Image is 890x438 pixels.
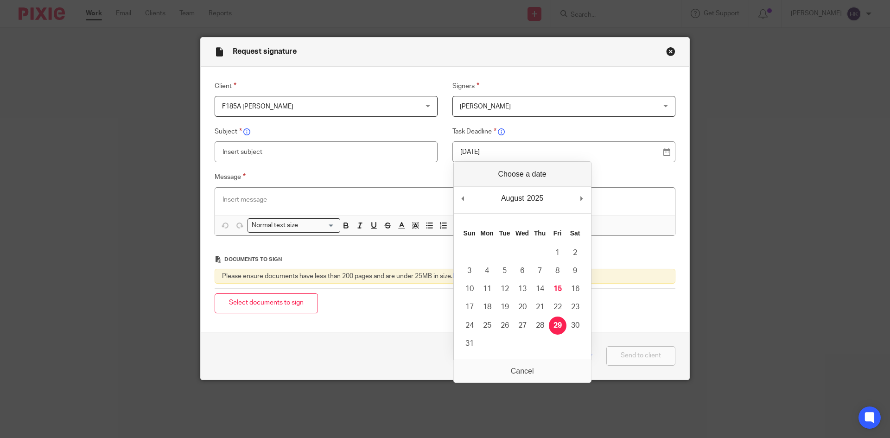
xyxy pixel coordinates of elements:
button: Send to client [606,346,675,366]
button: 6 [514,262,531,280]
span: Normal text size [250,221,300,230]
div: August [500,191,526,205]
button: 2 [566,244,584,262]
span: F185A [PERSON_NAME] [222,103,293,110]
button: Close modal [666,47,675,56]
input: Search for option [301,221,335,230]
button: Next Month [577,191,586,205]
button: 18 [478,298,496,316]
span: Documents to sign [224,257,282,262]
button: 28 [531,317,549,335]
div: 2025 [526,191,545,205]
button: 27 [514,317,531,335]
button: 23 [566,298,584,316]
button: 10 [461,280,478,298]
abbr: Saturday [570,229,580,237]
button: 22 [549,298,566,316]
label: Signers [452,81,675,92]
button: 5 [496,262,514,280]
button: 21 [531,298,549,316]
button: Previous Month [458,191,468,205]
button: 4 [478,262,496,280]
button: Select documents to sign [215,293,318,313]
button: 30 [566,317,584,335]
label: Client [215,81,438,92]
button: 29 [549,317,566,335]
input: Insert subject [215,141,438,162]
button: 24 [461,317,478,335]
button: 26 [496,317,514,335]
button: 31 [461,335,478,353]
abbr: Sunday [464,229,476,237]
button: 7 [531,262,549,280]
div: Search for option [248,218,340,233]
abbr: Wednesday [515,229,529,237]
button: 1 [549,244,566,262]
abbr: Friday [553,229,562,237]
span: Task Deadline [452,128,496,135]
p: [DATE] [460,147,660,157]
abbr: Tuesday [499,229,510,237]
span: Request signature [233,48,297,55]
button: 13 [514,280,531,298]
abbr: Monday [480,229,493,237]
button: 25 [478,317,496,335]
button: 17 [461,298,478,316]
button: 3 [461,262,478,280]
button: 20 [514,298,531,316]
button: 16 [566,280,584,298]
span: Subject [215,128,242,135]
a: Read our support guide for more details [452,273,567,279]
button: 9 [566,262,584,280]
span: [PERSON_NAME] [460,103,511,110]
button: 8 [549,262,566,280]
button: 14 [531,280,549,298]
button: 19 [496,298,514,316]
button: 15 [549,280,566,298]
button: 12 [496,280,514,298]
abbr: Thursday [534,229,546,237]
div: Please ensure documents have less than 200 pages and are under 25MB in size. [215,269,675,284]
button: 11 [478,280,496,298]
label: Message [215,171,675,183]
